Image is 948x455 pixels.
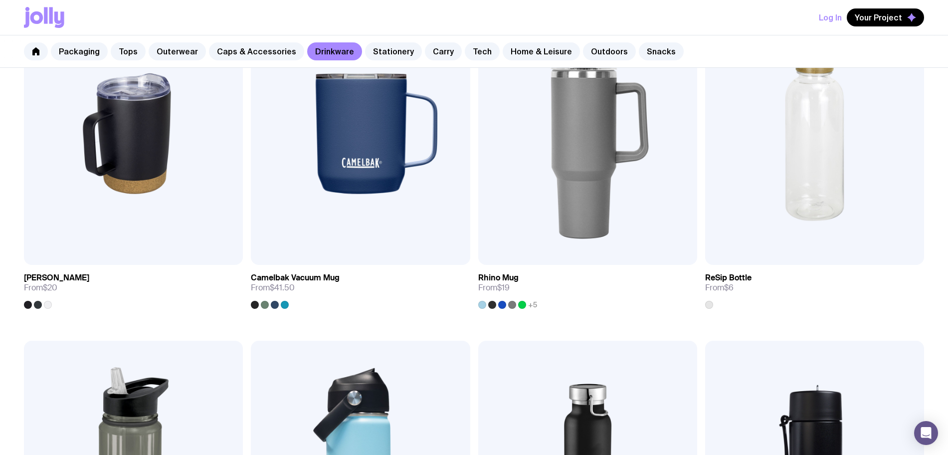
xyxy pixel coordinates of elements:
h3: [PERSON_NAME] [24,273,89,283]
a: Camelbak Vacuum MugFrom$41.50 [251,265,470,309]
a: [PERSON_NAME]From$20 [24,265,243,309]
span: $19 [497,282,510,293]
a: Home & Leisure [503,42,580,60]
span: From [251,283,295,293]
a: Tech [465,42,500,60]
a: ReSip BottleFrom$6 [705,265,924,309]
span: $41.50 [270,282,295,293]
a: Tops [111,42,146,60]
a: Outerwear [149,42,206,60]
span: Your Project [855,12,902,22]
a: Drinkware [307,42,362,60]
a: Carry [425,42,462,60]
span: +5 [528,301,537,309]
a: Snacks [639,42,684,60]
a: Stationery [365,42,422,60]
span: $20 [43,282,57,293]
span: From [24,283,57,293]
h3: Rhino Mug [478,273,519,283]
button: Log In [819,8,842,26]
div: Open Intercom Messenger [914,421,938,445]
a: Caps & Accessories [209,42,304,60]
h3: Camelbak Vacuum Mug [251,273,340,283]
h3: ReSip Bottle [705,273,752,283]
span: $6 [724,282,734,293]
button: Your Project [847,8,924,26]
a: Outdoors [583,42,636,60]
a: Packaging [51,42,108,60]
a: Rhino MugFrom$19+5 [478,265,697,309]
span: From [478,283,510,293]
span: From [705,283,734,293]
